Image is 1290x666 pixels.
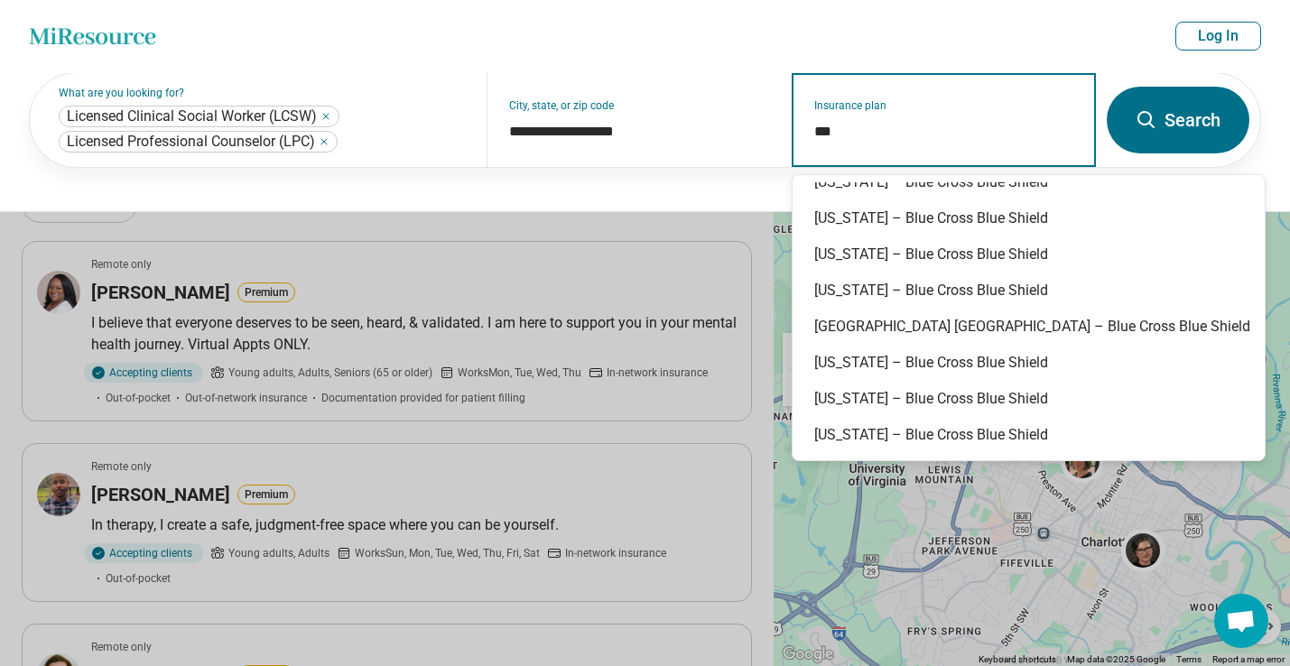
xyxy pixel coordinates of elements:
[793,182,1265,453] div: Suggestions
[793,200,1265,236] div: [US_STATE] – Blue Cross Blue Shield
[59,131,338,153] div: Licensed Professional Counselor (LPC)
[793,164,1265,200] div: [US_STATE] – Blue Cross Blue Shield
[793,345,1265,381] div: [US_STATE] – Blue Cross Blue Shield
[1175,22,1261,51] button: Log In
[793,417,1265,453] div: [US_STATE] – Blue Cross Blue Shield
[793,236,1265,273] div: [US_STATE] – Blue Cross Blue Shield
[1214,594,1268,648] div: Open chat
[59,88,465,98] label: What are you looking for?
[320,111,331,122] button: Licensed Clinical Social Worker (LCSW)
[793,273,1265,309] div: [US_STATE] – Blue Cross Blue Shield
[793,309,1265,345] div: [GEOGRAPHIC_DATA] [GEOGRAPHIC_DATA] – Blue Cross Blue Shield
[59,106,339,127] div: Licensed Clinical Social Worker (LCSW)
[319,136,329,147] button: Licensed Professional Counselor (LPC)
[793,381,1265,417] div: [US_STATE] – Blue Cross Blue Shield
[67,107,317,125] span: Licensed Clinical Social Worker (LCSW)
[1107,87,1249,153] button: Search
[67,133,315,151] span: Licensed Professional Counselor (LPC)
